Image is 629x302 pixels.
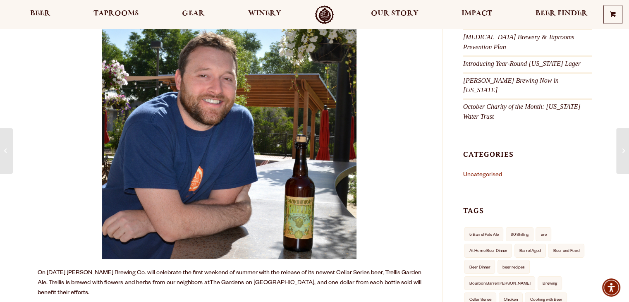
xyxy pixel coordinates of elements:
div: Accessibility Menu [602,278,620,297]
a: At Home Beer Dinner (2 items) [464,244,512,258]
a: Beer Dinner (1 item) [464,260,495,274]
span: Beer Finder [535,10,587,17]
span: Taprooms [93,10,139,17]
a: Bourbon Barrel Stout (2 items) [464,276,535,290]
a: Beer Finder [530,5,593,24]
h3: Categories [463,150,592,167]
a: Odell Home [309,5,340,24]
a: beer recipes (4 items) [497,260,530,274]
a: [MEDICAL_DATA] Brewery & Taprooms Prevention Plan [463,34,574,50]
span: Gear [182,10,205,17]
a: Beer [25,5,56,24]
a: Brewing (8 items) [538,276,562,290]
img: Brent 3 [102,9,356,263]
span: Impact [462,10,492,17]
a: Introducing Year-Round [US_STATE] Lager [463,60,581,67]
p: On [DATE] [PERSON_NAME] Brewing Co. will celebrate the first weekend of summer with the release o... [38,268,421,298]
a: The Gardens on [GEOGRAPHIC_DATA] [210,280,315,287]
span: Winery [248,10,281,17]
a: Our Story [366,5,424,24]
a: Uncategorised [463,172,502,179]
a: [PERSON_NAME] Brewing Now in [US_STATE] [463,77,559,93]
a: 90 Shilling (3 items) [506,227,533,241]
span: Beer [30,10,50,17]
a: are (10 items) [536,227,551,241]
a: Impact [456,5,497,24]
a: October Charity of the Month: [US_STATE] Water Trust [463,103,581,120]
a: Beer and Food (6 items) [548,244,584,258]
a: 5 Barrel Pale Ale (2 items) [464,227,503,241]
h3: Tags [463,206,592,223]
a: Barrel Aged (7 items) [514,244,546,258]
a: Winery [243,5,287,24]
a: Taprooms [88,5,144,24]
a: Gear [177,5,210,24]
span: Our Story [371,10,419,17]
